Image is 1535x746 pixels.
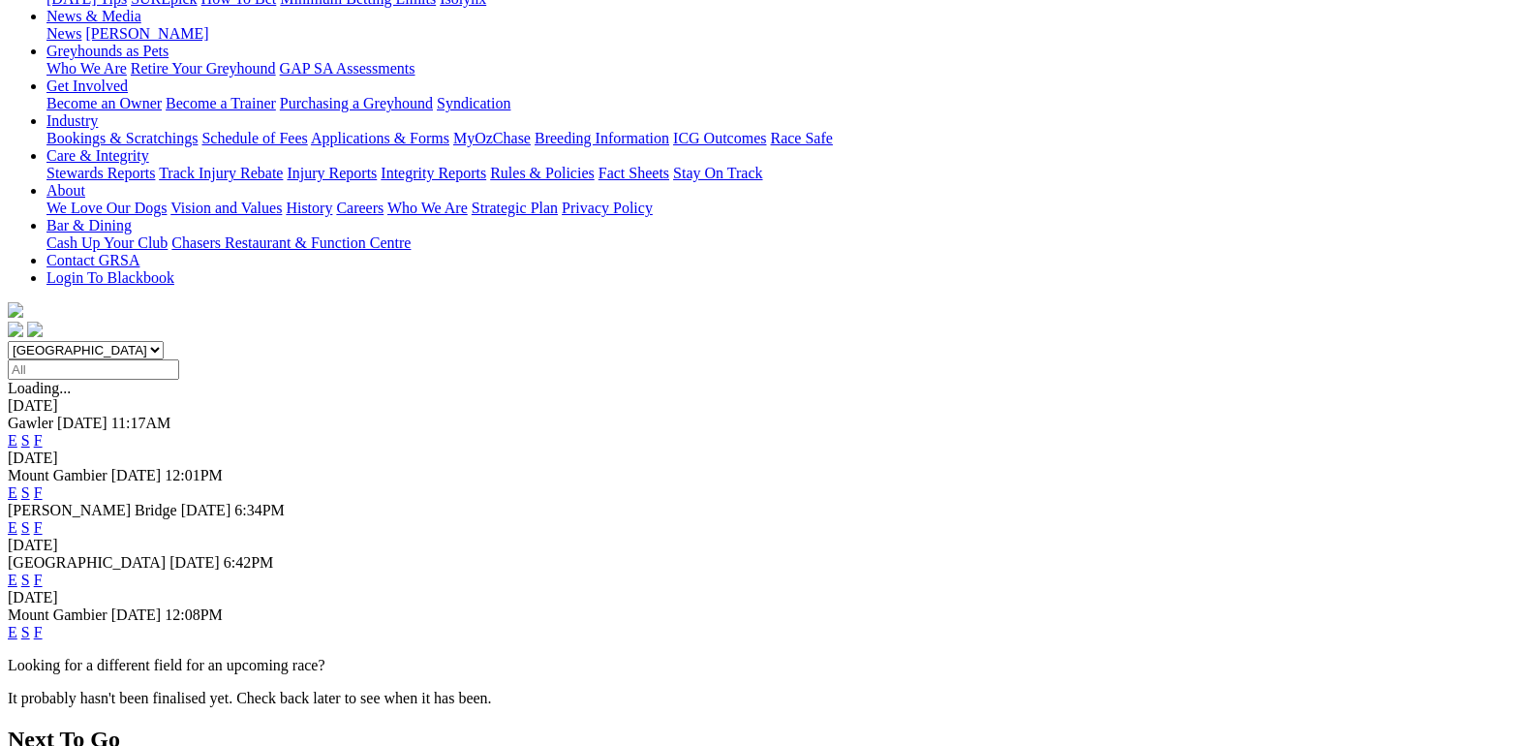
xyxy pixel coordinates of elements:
[673,165,762,181] a: Stay On Track
[8,537,1527,554] div: [DATE]
[131,60,276,77] a: Retire Your Greyhound
[21,432,30,449] a: S
[46,112,98,129] a: Industry
[34,572,43,588] a: F
[27,322,43,337] img: twitter.svg
[453,130,531,146] a: MyOzChase
[169,554,220,571] span: [DATE]
[8,690,492,706] partial: It probably hasn't been finalised yet. Check back later to see when it has been.
[562,200,653,216] a: Privacy Policy
[34,484,43,501] a: F
[46,95,162,111] a: Become an Owner
[46,252,139,268] a: Contact GRSA
[159,165,283,181] a: Track Injury Rebate
[46,8,141,24] a: News & Media
[46,25,1527,43] div: News & Media
[8,572,17,588] a: E
[8,359,179,380] input: Select date
[46,147,149,164] a: Care & Integrity
[8,589,1527,606] div: [DATE]
[21,484,30,501] a: S
[46,217,132,233] a: Bar & Dining
[46,43,169,59] a: Greyhounds as Pets
[535,130,669,146] a: Breeding Information
[46,130,198,146] a: Bookings & Scratchings
[21,519,30,536] a: S
[8,484,17,501] a: E
[234,502,285,518] span: 6:34PM
[46,269,174,286] a: Login To Blackbook
[8,450,1527,467] div: [DATE]
[46,60,1527,78] div: Greyhounds as Pets
[34,624,43,640] a: F
[46,200,1527,217] div: About
[170,200,282,216] a: Vision and Values
[599,165,669,181] a: Fact Sheets
[387,200,468,216] a: Who We Are
[280,60,415,77] a: GAP SA Assessments
[472,200,558,216] a: Strategic Plan
[46,165,1527,182] div: Care & Integrity
[34,432,43,449] a: F
[8,657,1527,674] p: Looking for a different field for an upcoming race?
[8,519,17,536] a: E
[46,165,155,181] a: Stewards Reports
[111,415,171,431] span: 11:17AM
[46,182,85,199] a: About
[21,572,30,588] a: S
[770,130,832,146] a: Race Safe
[46,234,1527,252] div: Bar & Dining
[201,130,307,146] a: Schedule of Fees
[8,397,1527,415] div: [DATE]
[46,78,128,94] a: Get Involved
[8,302,23,318] img: logo-grsa-white.png
[46,60,127,77] a: Who We Are
[46,130,1527,147] div: Industry
[8,322,23,337] img: facebook.svg
[46,95,1527,112] div: Get Involved
[165,467,223,483] span: 12:01PM
[286,200,332,216] a: History
[8,415,53,431] span: Gawler
[21,624,30,640] a: S
[8,624,17,640] a: E
[34,519,43,536] a: F
[490,165,595,181] a: Rules & Policies
[46,25,81,42] a: News
[57,415,107,431] span: [DATE]
[8,606,107,623] span: Mount Gambier
[8,554,166,571] span: [GEOGRAPHIC_DATA]
[8,502,177,518] span: [PERSON_NAME] Bridge
[311,130,449,146] a: Applications & Forms
[111,606,162,623] span: [DATE]
[8,432,17,449] a: E
[111,467,162,483] span: [DATE]
[287,165,377,181] a: Injury Reports
[381,165,486,181] a: Integrity Reports
[46,200,167,216] a: We Love Our Dogs
[280,95,433,111] a: Purchasing a Greyhound
[166,95,276,111] a: Become a Trainer
[46,234,168,251] a: Cash Up Your Club
[8,467,107,483] span: Mount Gambier
[181,502,231,518] span: [DATE]
[673,130,766,146] a: ICG Outcomes
[165,606,223,623] span: 12:08PM
[8,380,71,396] span: Loading...
[437,95,510,111] a: Syndication
[224,554,274,571] span: 6:42PM
[336,200,384,216] a: Careers
[85,25,208,42] a: [PERSON_NAME]
[171,234,411,251] a: Chasers Restaurant & Function Centre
